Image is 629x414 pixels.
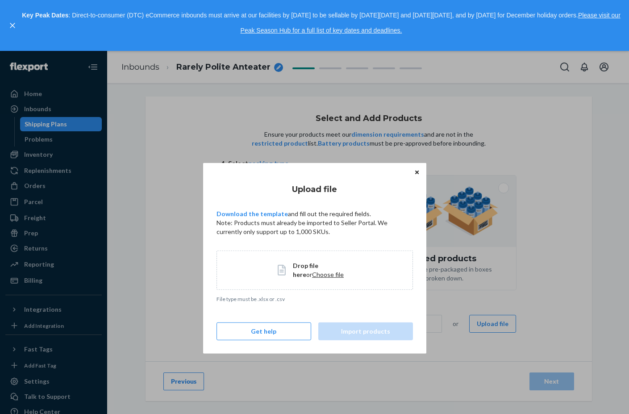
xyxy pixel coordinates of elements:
button: Get help [217,322,311,340]
span: Choose file [312,270,344,278]
button: close, [8,21,17,30]
p: : Direct-to-consumer (DTC) eCommerce inbounds must arrive at our facilities by [DATE] to be sella... [21,8,621,38]
span: Drop file here [293,261,318,278]
button: Close [412,167,421,177]
p: and fill out the required fields. [217,209,413,218]
a: Download the template [217,209,288,217]
p: Note: Products must already be imported to Seller Portal. We currently only support up to 1,000 S... [217,218,413,236]
button: Import products [318,322,413,340]
strong: Key Peak Dates [22,12,68,19]
span: or [306,270,312,278]
h4: Upload file [217,183,413,195]
p: File type must be .xlsx or .csv [217,295,413,302]
a: Please visit our Peak Season Hub for a full list of key dates and deadlines. [241,12,621,34]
